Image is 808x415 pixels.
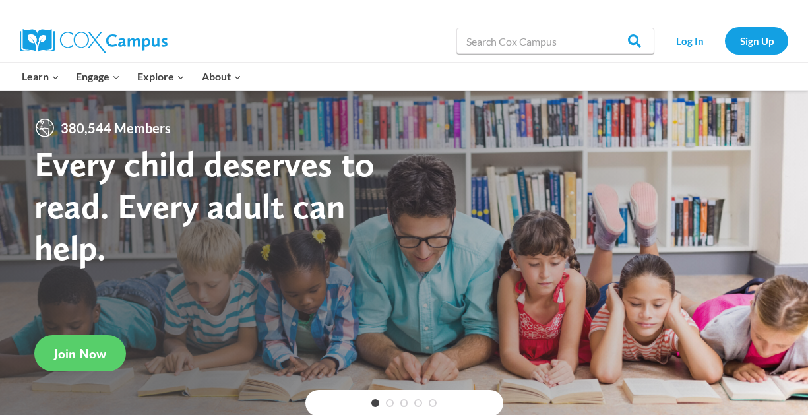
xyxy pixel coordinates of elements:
a: Join Now [34,335,126,371]
span: Join Now [54,346,106,362]
a: 4 [414,399,422,407]
span: Explore [137,68,185,85]
nav: Secondary Navigation [661,27,788,54]
a: 5 [429,399,437,407]
span: Learn [22,68,59,85]
input: Search Cox Campus [456,28,654,54]
a: 2 [386,399,394,407]
strong: Every child deserves to read. Every adult can help. [34,143,375,269]
a: 3 [400,399,408,407]
img: Cox Campus [20,29,168,53]
a: Log In [661,27,718,54]
nav: Primary Navigation [13,63,249,90]
span: 380,544 Members [55,117,176,139]
span: About [202,68,241,85]
a: 1 [371,399,379,407]
span: Engage [76,68,120,85]
a: Sign Up [725,27,788,54]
